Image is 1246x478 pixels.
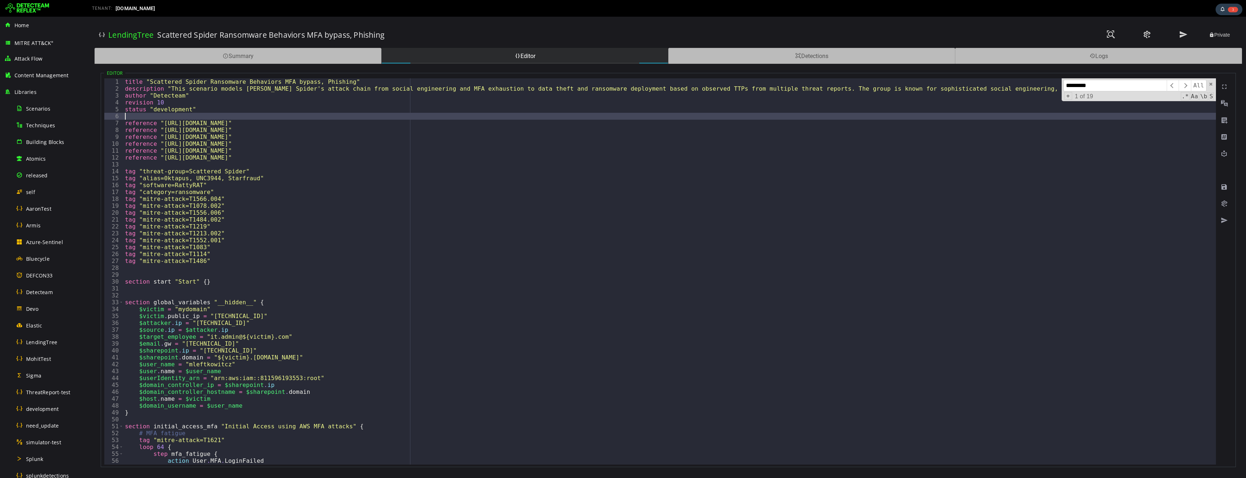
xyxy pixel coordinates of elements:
[29,427,33,434] span: Toggle code folding, rows 54 through 59
[116,5,155,11] span: [DOMAIN_NAME]
[14,337,33,344] div: 41
[1090,75,1099,84] span: RegExp Search
[14,82,33,89] div: 4
[18,13,63,23] h3: LendingTree
[26,272,53,279] span: DEFCON33
[26,456,43,462] span: Splunk
[14,255,33,261] div: 29
[14,124,33,131] div: 10
[14,296,33,303] div: 35
[14,330,33,337] div: 40
[1100,75,1108,84] span: CaseSensitive Search
[14,72,69,79] span: Content Management
[1228,7,1238,12] span: 3
[14,193,33,199] div: 20
[29,434,33,441] span: Toggle code folding, rows 55 through 57
[14,241,33,248] div: 27
[26,155,46,162] span: Atomics
[14,186,33,193] div: 19
[51,40,53,44] sup: ®
[26,289,53,296] span: Detecteam
[14,137,33,144] div: 12
[291,31,578,47] div: Editor
[14,392,33,399] div: 49
[14,96,33,103] div: 6
[14,427,33,434] div: 54
[14,434,33,441] div: 55
[14,448,33,454] div: 57
[26,205,51,212] span: AaronTest
[26,322,42,329] span: Elastic
[14,275,33,282] div: 32
[14,420,33,427] div: 53
[14,227,33,234] div: 25
[14,413,33,420] div: 52
[4,31,291,47] div: Summary
[29,282,33,289] span: Toggle code folding, rows 33 through 49
[13,53,35,59] legend: Editor
[26,339,57,346] span: LendingTree
[26,355,51,362] span: MohitTest
[14,131,33,137] div: 11
[14,261,33,268] div: 30
[14,310,33,317] div: 37
[26,439,61,446] span: simulator-test
[26,372,41,379] span: Sigma
[5,3,49,14] img: Detecteam logo
[14,110,33,117] div: 8
[26,422,59,429] span: need_update
[14,399,33,406] div: 50
[1076,63,1088,75] span: ​
[14,55,42,62] span: Attack Flow
[26,139,64,145] span: Building Blocks
[14,358,33,365] div: 44
[14,282,33,289] div: 33
[14,144,33,151] div: 13
[26,305,38,312] span: Devo
[1109,75,1117,84] span: Whole Word Search
[14,69,33,75] div: 2
[14,151,33,158] div: 14
[14,172,33,179] div: 17
[1111,14,1147,23] button: Private
[26,405,59,412] span: development
[26,189,35,195] span: self
[14,103,33,110] div: 7
[26,172,48,179] span: released
[14,179,33,186] div: 18
[14,62,33,69] div: 1
[14,199,33,206] div: 21
[14,406,33,413] div: 51
[92,6,113,11] span: TENANT:
[26,239,63,246] span: Azure-Sentinel
[14,386,33,392] div: 48
[1100,63,1116,75] span: Alt-Enter
[14,289,33,296] div: 34
[982,76,1005,83] span: 1 of 19
[14,75,33,82] div: 3
[14,220,33,227] div: 24
[26,222,41,229] span: Armis
[974,75,982,83] span: Toggle Replace mode
[14,324,33,330] div: 39
[14,317,33,324] div: 38
[14,117,33,124] div: 9
[14,351,33,358] div: 43
[26,122,55,129] span: Techniques
[1118,75,1123,84] span: Search In Selection
[14,89,33,96] div: 5
[14,303,33,310] div: 36
[1088,63,1100,75] span: ​
[67,13,294,23] h3: Scattered Spider Ransomware Behaviors MFA bypass, Phishing
[14,379,33,386] div: 47
[14,248,33,255] div: 28
[14,268,33,275] div: 31
[1119,15,1140,21] span: Private
[14,206,33,213] div: 22
[14,22,29,29] span: Home
[26,105,50,112] span: Scenarios
[865,31,1151,47] div: Logs
[578,31,865,47] div: Detections
[14,88,37,95] span: Libraries
[14,344,33,351] div: 42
